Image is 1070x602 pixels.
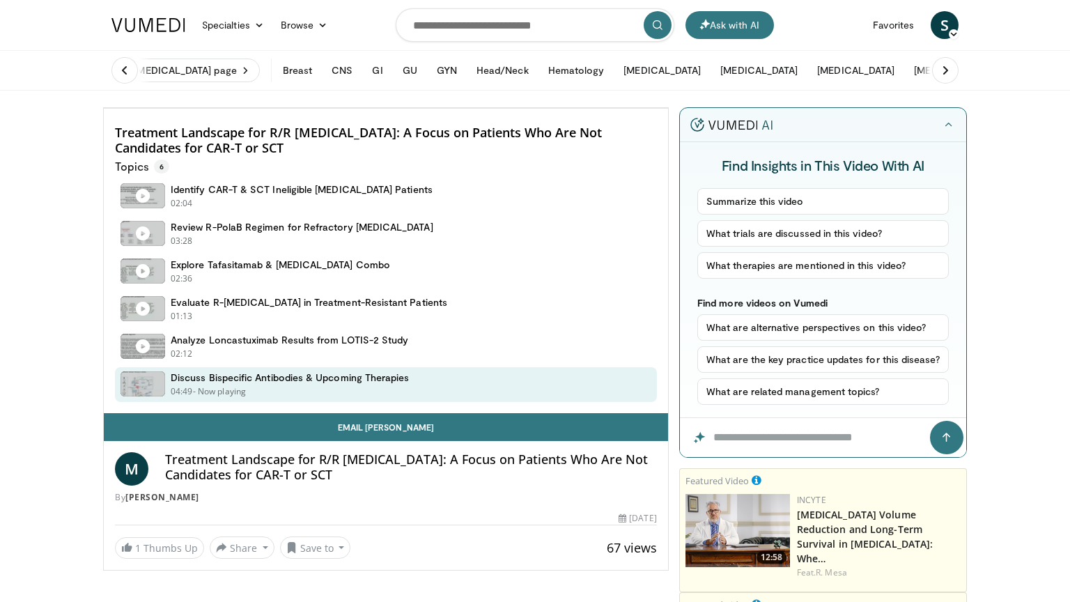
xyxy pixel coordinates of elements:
[906,56,1000,84] button: [MEDICAL_DATA]
[210,537,274,559] button: Share
[615,56,709,84] button: [MEDICAL_DATA]
[864,11,922,39] a: Favorites
[697,220,949,247] button: What trials are discussed in this video?
[685,494,790,567] a: 12:58
[607,539,657,556] span: 67 views
[171,334,408,346] h4: Analyze Loncastuximab Results from LOTIS-2 Study
[115,491,657,504] div: By
[280,537,351,559] button: Save to
[171,296,447,309] h4: Evaluate R-[MEDICAL_DATA] in Treatment-Resistant Patients
[115,125,657,155] h4: Treatment Landscape for R/R [MEDICAL_DATA]: A Focus on Patients Who Are Not Candidates for CAR-T ...
[697,188,949,215] button: Summarize this video
[540,56,613,84] button: Hematology
[685,11,774,39] button: Ask with AI
[690,118,773,132] img: vumedi-ai-logo.v2.svg
[104,108,668,109] video-js: Video Player
[323,56,361,84] button: CNS
[171,371,410,384] h4: Discuss Bispecific Antibodies & Upcoming Therapies
[171,272,193,285] p: 02:36
[396,8,674,42] input: Search topics, interventions
[685,494,790,567] img: 7350bff6-2067-41fe-9408-af54c6d3e836.png.150x105_q85_crop-smart_upscale.png
[103,59,260,82] a: Visit [MEDICAL_DATA] page
[115,452,148,486] a: M
[171,385,193,398] p: 04:49
[171,197,193,210] p: 02:04
[193,385,247,398] p: - Now playing
[115,537,204,559] a: 1 Thumbs Up
[797,566,961,579] div: Feat.
[797,494,826,506] a: Incyte
[111,18,185,32] img: VuMedi Logo
[809,56,903,84] button: [MEDICAL_DATA]
[171,258,390,271] h4: Explore Tafasitamab & [MEDICAL_DATA] Combo
[680,418,966,457] input: Question for the AI
[697,346,949,373] button: What are the key practice updates for this disease?
[115,160,169,173] p: Topics
[171,348,193,360] p: 02:12
[364,56,391,84] button: GI
[104,413,668,441] a: Email [PERSON_NAME]
[171,310,193,323] p: 01:13
[685,474,749,487] small: Featured Video
[697,252,949,279] button: What therapies are mentioned in this video?
[757,551,786,564] span: 12:58
[697,297,949,309] p: Find more videos on Vumedi
[272,11,336,39] a: Browse
[171,221,433,233] h4: Review R-PolaB Regimen for Refractory [MEDICAL_DATA]
[468,56,537,84] button: Head/Neck
[135,541,141,555] span: 1
[697,156,949,174] h4: Find Insights in This Video With AI
[194,11,272,39] a: Specialties
[816,566,847,578] a: R. Mesa
[931,11,959,39] a: S
[797,508,933,565] a: [MEDICAL_DATA] Volume Reduction and Long-Term Survival in [MEDICAL_DATA]: Whe…
[274,56,320,84] button: Breast
[394,56,426,84] button: GU
[154,160,169,173] span: 6
[165,452,657,482] h4: Treatment Landscape for R/R [MEDICAL_DATA]: A Focus on Patients Who Are Not Candidates for CAR-T ...
[619,512,656,525] div: [DATE]
[171,183,433,196] h4: Identify CAR-T & SCT Ineligible [MEDICAL_DATA] Patients
[171,235,193,247] p: 03:28
[712,56,806,84] button: [MEDICAL_DATA]
[125,491,199,503] a: [PERSON_NAME]
[428,56,465,84] button: GYN
[697,378,949,405] button: What are related management topics?
[697,314,949,341] button: What are alternative perspectives on this video?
